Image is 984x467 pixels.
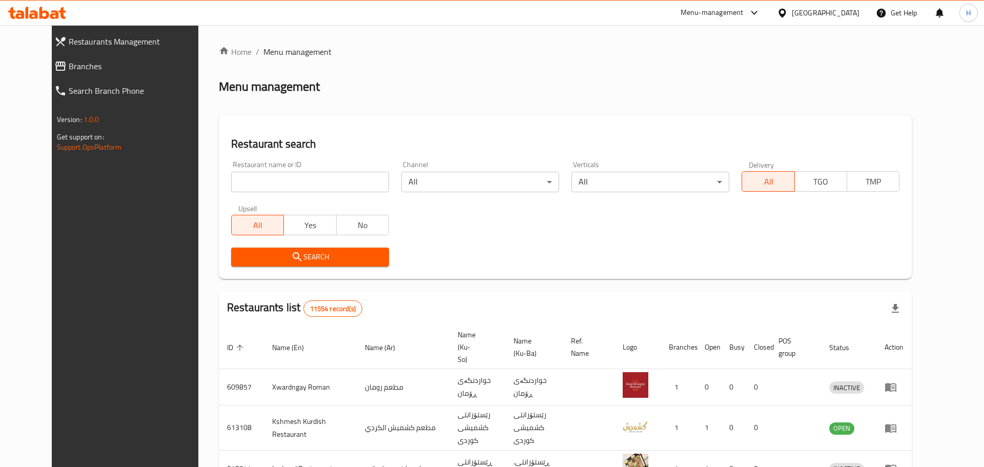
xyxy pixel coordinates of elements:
td: رێستۆرانتی کشمیشى كوردى [505,405,563,451]
span: Get support on: [57,130,104,144]
div: Menu [885,381,904,393]
span: Name (Ku-Ba) [514,335,550,359]
th: Logo [614,326,661,369]
span: No [341,218,385,233]
button: Search [231,248,389,267]
span: Ref. Name [571,335,602,359]
div: Menu-management [681,7,744,19]
button: All [231,215,284,235]
label: Upsell [238,205,257,212]
td: مطعم كشميش الكردي [357,405,449,451]
td: 1 [696,405,721,451]
td: 0 [746,405,770,451]
span: Branches [69,60,208,72]
a: Restaurants Management [46,29,216,54]
span: Status [829,341,863,354]
nav: breadcrumb [219,46,912,58]
h2: Menu management [219,78,320,95]
label: Delivery [749,161,774,168]
span: Menu management [263,46,332,58]
li: / [256,46,259,58]
button: Yes [283,215,336,235]
td: 0 [696,369,721,405]
td: خواردنگەی ڕۆمان [505,369,563,405]
span: 1.0.0 [84,113,99,126]
img: Kshmesh Kurdish Restaurant [623,413,648,439]
span: POS group [778,335,809,359]
td: 613108 [219,405,264,451]
h2: Restaurants list [227,300,362,317]
a: Support.OpsPlatform [57,140,122,154]
span: TMP [851,174,895,189]
span: 11554 record(s) [304,304,362,314]
div: [GEOGRAPHIC_DATA] [792,7,859,18]
span: H [966,7,971,18]
td: 0 [746,369,770,405]
span: Name (Ku-So) [458,329,493,366]
span: ID [227,341,247,354]
span: All [746,174,790,189]
h2: Restaurant search [231,136,899,152]
div: Export file [883,296,908,321]
span: Name (En) [272,341,317,354]
th: Busy [721,326,746,369]
a: Home [219,46,252,58]
div: Total records count [303,300,362,317]
td: 1 [661,405,696,451]
img: Xwardngay Roman [623,372,648,398]
div: All [401,172,559,192]
th: Closed [746,326,770,369]
a: Branches [46,54,216,78]
span: INACTIVE [829,382,864,394]
span: Restaurants Management [69,35,208,48]
th: Branches [661,326,696,369]
span: Yes [288,218,332,233]
button: All [742,171,794,192]
td: Kshmesh Kurdish Restaurant [264,405,357,451]
td: 0 [721,369,746,405]
span: Search Branch Phone [69,85,208,97]
td: 0 [721,405,746,451]
th: Action [876,326,912,369]
div: All [571,172,729,192]
span: OPEN [829,422,854,434]
button: TMP [847,171,899,192]
span: All [236,218,280,233]
td: Xwardngay Roman [264,369,357,405]
td: خواردنگەی ڕۆمان [449,369,505,405]
span: Search [239,251,381,263]
div: OPEN [829,422,854,435]
button: No [336,215,389,235]
div: Menu [885,422,904,434]
button: TGO [794,171,847,192]
input: Search for restaurant name or ID.. [231,172,389,192]
td: مطعم رومان [357,369,449,405]
span: Version: [57,113,82,126]
td: 609857 [219,369,264,405]
th: Open [696,326,721,369]
td: 1 [661,369,696,405]
span: Name (Ar) [365,341,408,354]
a: Search Branch Phone [46,78,216,103]
td: رێستۆرانتی کشمیشى كوردى [449,405,505,451]
span: TGO [799,174,843,189]
div: INACTIVE [829,381,864,394]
